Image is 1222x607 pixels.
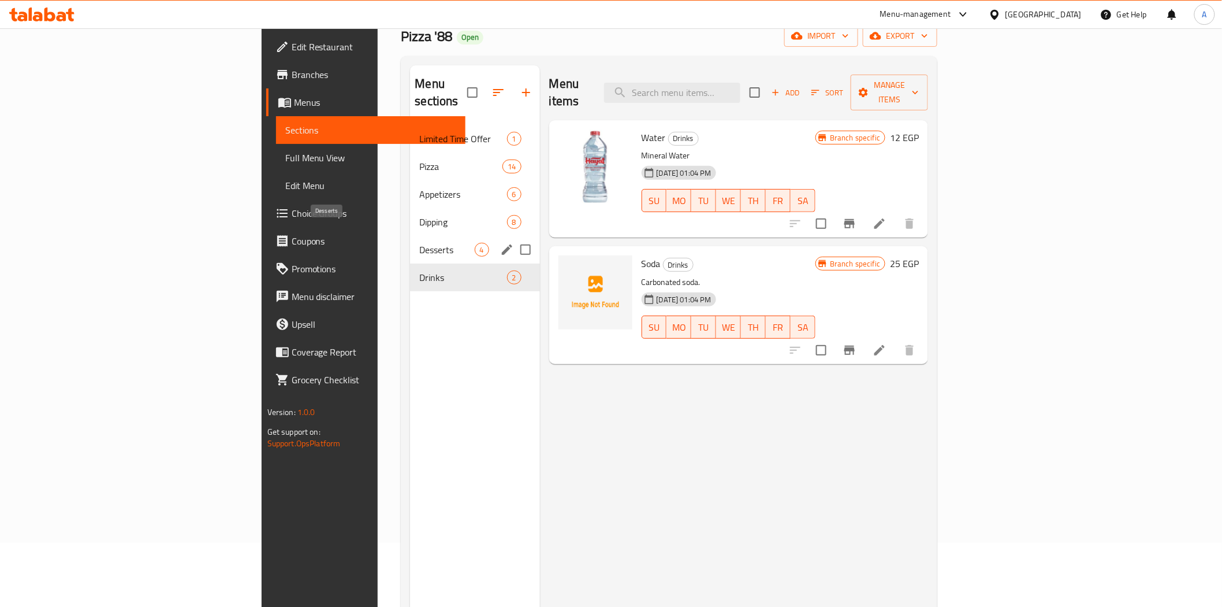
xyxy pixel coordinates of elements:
[292,317,456,331] span: Upsell
[880,8,951,21] div: Menu-management
[266,310,465,338] a: Upsell
[652,168,716,179] span: [DATE] 01:04 PM
[642,275,815,290] p: Carbonated soda.
[896,210,923,238] button: delete
[512,79,540,106] button: Add section
[669,132,698,145] span: Drinks
[507,215,521,229] div: items
[671,319,687,336] span: MO
[872,29,928,43] span: export
[292,262,456,276] span: Promotions
[410,264,539,291] div: Drinks2
[502,160,521,173] div: items
[285,123,456,137] span: Sections
[642,129,666,146] span: Water
[507,187,521,201] div: items
[276,144,465,172] a: Full Menu View
[266,255,465,283] a: Promotions
[666,316,691,339] button: MO
[642,316,667,339] button: SU
[410,120,539,296] nav: Menu sections
[825,132,885,143] span: Branch specific
[795,193,811,209] span: SA
[791,316,815,339] button: SA
[767,84,804,102] span: Add item
[691,316,716,339] button: TU
[766,316,791,339] button: FR
[419,215,506,229] span: Dipping
[873,343,886,357] a: Edit menu item
[642,189,667,212] button: SU
[457,31,483,45] div: Open
[809,338,833,362] span: Select to update
[743,80,767,105] span: Select section
[266,227,465,255] a: Coupons
[890,129,919,146] h6: 12 EGP
[721,193,736,209] span: WE
[419,271,506,284] div: Drinks
[770,193,786,209] span: FR
[668,132,699,146] div: Drinks
[647,193,662,209] span: SU
[267,436,341,451] a: Support.OpsPlatform
[558,256,632,330] img: Soda
[664,258,693,272] span: Drinks
[696,319,711,336] span: TU
[266,61,465,88] a: Branches
[410,208,539,236] div: Dipping8
[266,366,465,394] a: Grocery Checklist
[1202,8,1207,21] span: A
[419,132,506,146] span: Limited Time Offer
[851,75,928,110] button: Manage items
[292,40,456,54] span: Edit Restaurant
[549,75,591,110] h2: Menu items
[410,125,539,153] div: Limited Time Offer1
[795,319,811,336] span: SA
[410,153,539,180] div: Pizza14
[503,161,520,172] span: 14
[266,283,465,310] a: Menu disclaimer
[457,32,483,42] span: Open
[292,234,456,248] span: Coupons
[721,319,736,336] span: WE
[419,160,502,173] span: Pizza
[767,84,804,102] button: Add
[863,25,937,47] button: export
[604,83,740,103] input: search
[666,189,691,212] button: MO
[691,189,716,212] button: TU
[266,33,465,61] a: Edit Restaurant
[741,189,766,212] button: TH
[292,68,456,82] span: Branches
[716,316,741,339] button: WE
[498,241,516,258] button: edit
[294,95,456,109] span: Menus
[890,256,919,272] h6: 25 EGP
[266,199,465,227] a: Choice Groups
[1005,8,1082,21] div: [GEOGRAPHIC_DATA]
[410,180,539,208] div: Appetizers6
[811,86,843,99] span: Sort
[804,84,851,102] span: Sort items
[652,294,716,305] span: [DATE] 01:04 PM
[746,193,761,209] span: TH
[770,86,801,99] span: Add
[267,405,296,420] span: Version:
[791,189,815,212] button: SA
[860,78,919,107] span: Manage items
[663,258,694,272] div: Drinks
[410,236,539,264] div: Desserts4edit
[793,29,849,43] span: import
[558,129,632,203] img: Water
[292,345,456,359] span: Coverage Report
[508,217,521,228] span: 8
[809,212,833,236] span: Select to update
[292,290,456,303] span: Menu disclaimer
[266,88,465,116] a: Menus
[647,319,662,336] span: SU
[266,338,465,366] a: Coverage Report
[642,255,661,272] span: Soda
[896,336,923,364] button: delete
[297,405,315,420] span: 1.0.0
